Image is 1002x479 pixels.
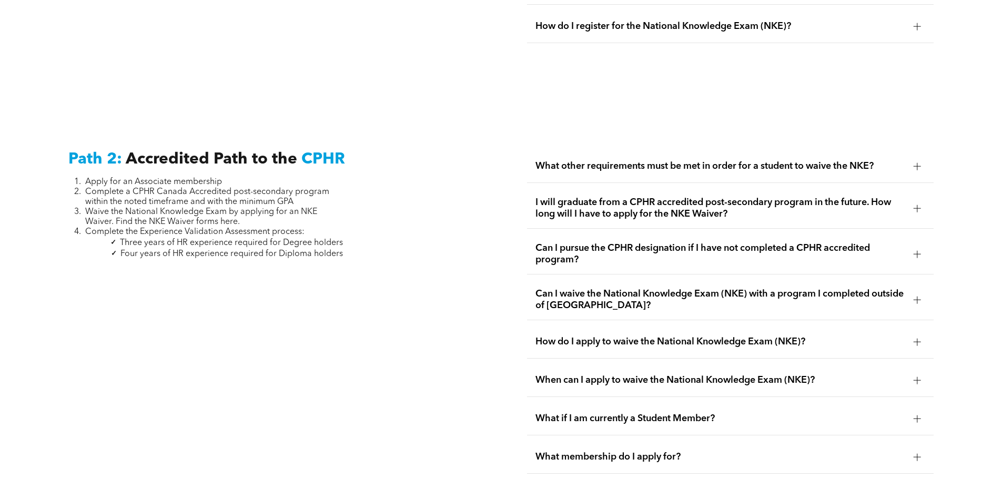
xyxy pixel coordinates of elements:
span: How do I apply to waive the National Knowledge Exam (NKE)? [535,336,905,348]
span: What if I am currently a Student Member? [535,413,905,424]
span: Can I pursue the CPHR designation if I have not completed a CPHR accredited program? [535,242,905,266]
span: Complete the Experience Validation Assessment process: [85,228,305,236]
span: What other requirements must be met in order for a student to waive the NKE? [535,160,905,172]
span: Can I waive the National Knowledge Exam (NKE) with a program I completed outside of [GEOGRAPHIC_D... [535,288,905,311]
span: How do I register for the National Knowledge Exam (NKE)? [535,21,905,32]
span: Path 2: [68,151,122,167]
span: Three years of HR experience required for Degree holders [120,239,343,247]
span: Waive the National Knowledge Exam by applying for an NKE Waiver. Find the NKE Waiver forms here. [85,208,317,226]
span: Four years of HR experience required for Diploma holders [120,250,343,258]
span: When can I apply to waive the National Knowledge Exam (NKE)? [535,374,905,386]
span: What membership do I apply for? [535,451,905,463]
span: Accredited Path to the [126,151,297,167]
span: Complete a CPHR Canada Accredited post-secondary program within the noted timeframe and with the ... [85,188,329,206]
span: Apply for an Associate membership [85,178,222,186]
span: I will graduate from a CPHR accredited post-secondary program in the future. How long will I have... [535,197,905,220]
span: CPHR [301,151,345,167]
